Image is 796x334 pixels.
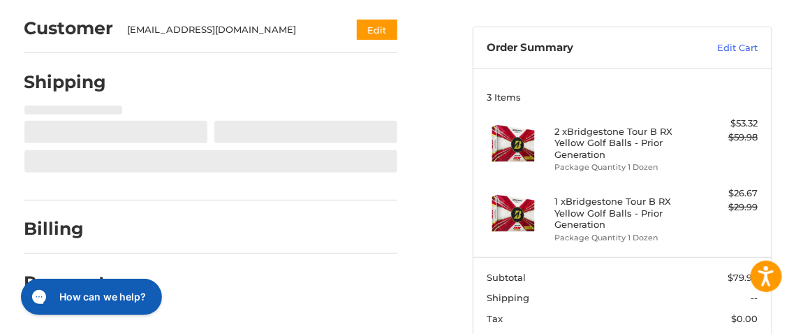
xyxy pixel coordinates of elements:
[487,41,671,55] h3: Order Summary
[731,313,758,324] span: $0.00
[690,201,758,215] div: $29.99
[24,272,107,293] h2: Payment
[728,272,758,283] span: $79.99
[487,313,503,324] span: Tax
[24,17,114,39] h2: Customer
[554,196,686,230] h4: 1 x Bridgestone Tour B RX Yellow Golf Balls - Prior Generation
[554,161,686,173] li: Package Quantity 1 Dozen
[487,292,529,303] span: Shipping
[127,23,330,37] div: [EMAIL_ADDRESS][DOMAIN_NAME]
[690,187,758,201] div: $26.67
[671,41,758,55] a: Edit Cart
[690,117,758,131] div: $53.32
[487,92,758,103] h3: 3 Items
[14,274,165,320] iframe: Gorgias live chat messenger
[357,20,397,40] button: Edit
[554,126,686,160] h4: 2 x Bridgestone Tour B RX Yellow Golf Balls - Prior Generation
[487,272,526,283] span: Subtotal
[24,71,107,93] h2: Shipping
[554,232,686,244] li: Package Quantity 1 Dozen
[24,218,106,240] h2: Billing
[690,131,758,145] div: $59.98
